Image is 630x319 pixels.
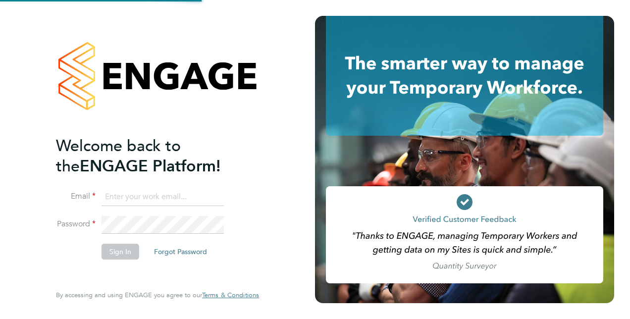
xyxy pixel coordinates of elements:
[202,291,259,299] a: Terms & Conditions
[146,244,215,260] button: Forgot Password
[56,136,249,176] h2: ENGAGE Platform!
[102,244,139,260] button: Sign In
[56,291,259,299] span: By accessing and using ENGAGE you agree to our
[56,136,181,176] span: Welcome back to the
[56,219,96,229] label: Password
[56,191,96,202] label: Email
[102,188,224,206] input: Enter your work email...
